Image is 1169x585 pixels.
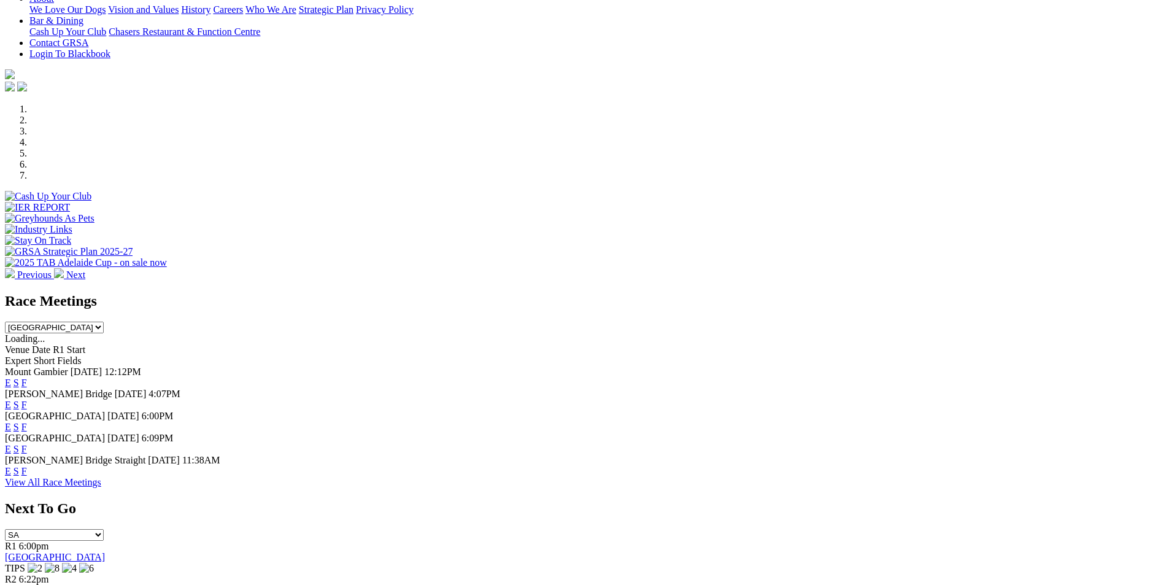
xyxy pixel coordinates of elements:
a: E [5,444,11,454]
a: Privacy Policy [356,4,414,15]
span: Expert [5,355,31,366]
span: 6:09PM [142,433,174,443]
a: S [14,466,19,476]
img: 4 [62,563,77,574]
span: Short [34,355,55,366]
span: TIPS [5,563,25,573]
img: facebook.svg [5,82,15,91]
img: chevron-right-pager-white.svg [54,268,64,278]
a: Next [54,269,85,280]
span: 12:12PM [104,366,141,377]
span: R1 [5,541,17,551]
a: F [21,400,27,410]
a: S [14,378,19,388]
span: Venue [5,344,29,355]
div: Bar & Dining [29,26,1164,37]
a: E [5,466,11,476]
h2: Race Meetings [5,293,1164,309]
img: Greyhounds As Pets [5,213,95,224]
span: 6:00PM [142,411,174,421]
span: 11:38AM [182,455,220,465]
span: [DATE] [148,455,180,465]
a: Vision and Values [108,4,179,15]
span: R1 Start [53,344,85,355]
a: E [5,400,11,410]
img: 2025 TAB Adelaide Cup - on sale now [5,257,167,268]
a: View All Race Meetings [5,477,101,487]
a: F [21,422,27,432]
img: Cash Up Your Club [5,191,91,202]
img: GRSA Strategic Plan 2025-27 [5,246,133,257]
span: [PERSON_NAME] Bridge [5,389,112,399]
a: Who We Are [245,4,296,15]
span: 4:07PM [149,389,180,399]
a: Bar & Dining [29,15,83,26]
img: IER REPORT [5,202,70,213]
span: Loading... [5,333,45,344]
span: Fields [57,355,81,366]
span: [DATE] [107,411,139,421]
span: [DATE] [71,366,102,377]
img: twitter.svg [17,82,27,91]
a: S [14,400,19,410]
img: Industry Links [5,224,72,235]
img: chevron-left-pager-white.svg [5,268,15,278]
a: Chasers Restaurant & Function Centre [109,26,260,37]
span: [GEOGRAPHIC_DATA] [5,433,105,443]
a: Previous [5,269,54,280]
h2: Next To Go [5,500,1164,517]
a: Contact GRSA [29,37,88,48]
img: Stay On Track [5,235,71,246]
span: [GEOGRAPHIC_DATA] [5,411,105,421]
a: E [5,422,11,432]
img: 2 [28,563,42,574]
a: Cash Up Your Club [29,26,106,37]
img: logo-grsa-white.png [5,69,15,79]
a: [GEOGRAPHIC_DATA] [5,552,105,562]
span: R2 [5,574,17,584]
span: Date [32,344,50,355]
span: Next [66,269,85,280]
a: S [14,422,19,432]
a: History [181,4,210,15]
a: Strategic Plan [299,4,353,15]
a: Careers [213,4,243,15]
span: 6:00pm [19,541,49,551]
a: Login To Blackbook [29,48,110,59]
span: 6:22pm [19,574,49,584]
a: F [21,378,27,388]
span: Previous [17,269,52,280]
a: F [21,444,27,454]
span: [DATE] [115,389,147,399]
span: [DATE] [107,433,139,443]
div: About [29,4,1164,15]
a: E [5,378,11,388]
img: 8 [45,563,60,574]
span: Mount Gambier [5,366,68,377]
a: S [14,444,19,454]
a: We Love Our Dogs [29,4,106,15]
span: [PERSON_NAME] Bridge Straight [5,455,145,465]
img: 6 [79,563,94,574]
a: F [21,466,27,476]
